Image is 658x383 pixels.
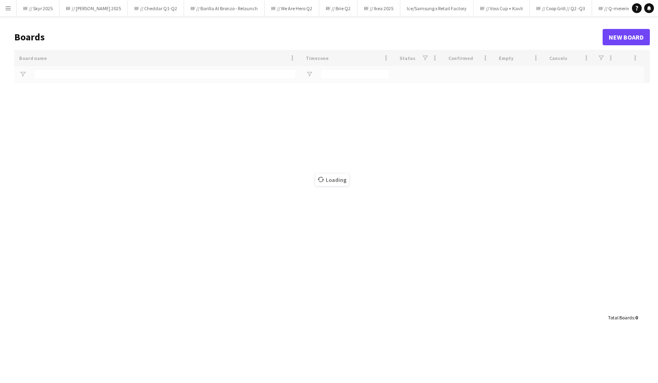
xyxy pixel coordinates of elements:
button: RF // We Are Hero Q2 [265,0,319,16]
button: RF // Ikea 2025 [358,0,400,16]
div: : [608,310,638,325]
button: RF // Brie Q2 [319,0,358,16]
span: 0 [635,314,638,321]
button: RF // Coop Grill // Q2 -Q3 [530,0,592,16]
button: RF // Voss Cup + Kavli [474,0,530,16]
button: RF // Skyr 2025 [17,0,59,16]
button: RF // Cheddar Q1-Q2 [128,0,184,16]
a: New Board [603,29,650,45]
button: RF // Barilla Al Bronzo - Relaunch [184,0,265,16]
span: Total Boards [608,314,634,321]
span: Loading [315,174,349,186]
button: Ice/Samsung x Retail Factory [400,0,474,16]
h1: Boards [14,31,603,43]
button: RF // Q-meieriene Q1-Q2 [592,0,656,16]
button: RF // [PERSON_NAME] 2025 [59,0,128,16]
